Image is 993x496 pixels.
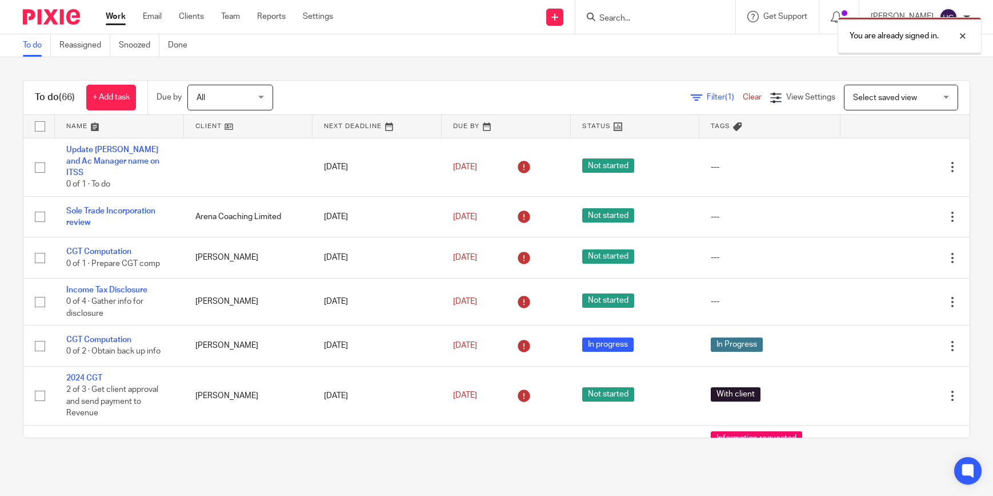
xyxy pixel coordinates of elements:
[35,92,75,104] h1: To do
[66,348,161,356] span: 0 of 2 · Obtain back up info
[179,11,204,22] a: Clients
[197,94,205,102] span: All
[453,392,477,400] span: [DATE]
[313,278,442,325] td: [DATE]
[707,93,743,101] span: Filter
[711,211,829,223] div: ---
[119,34,159,57] a: Snoozed
[184,425,313,471] td: Royale Chigozie
[313,326,442,366] td: [DATE]
[257,11,286,22] a: Reports
[853,94,917,102] span: Select saved view
[850,30,939,42] p: You are already signed in.
[725,93,734,101] span: (1)
[66,248,131,256] a: CGT Computation
[23,9,80,25] img: Pixie
[303,11,333,22] a: Settings
[582,158,634,173] span: Not started
[23,34,51,57] a: To do
[66,260,160,268] span: 0 of 1 · Prepare CGT comp
[66,146,159,177] a: Update [PERSON_NAME] and Ac Manager name on ITSS
[66,297,143,318] span: 0 of 4 · Gather info for disclosure
[313,425,442,471] td: [DATE]
[582,387,634,402] span: Not started
[711,387,760,402] span: With client
[453,342,477,350] span: [DATE]
[711,252,829,263] div: ---
[711,431,802,446] span: Information requested
[86,85,136,110] a: + Add task
[66,374,102,382] a: 2024 CGT
[66,386,158,417] span: 2 of 3 · Get client approval and send payment to Revenue
[313,197,442,237] td: [DATE]
[184,326,313,366] td: [PERSON_NAME]
[59,34,110,57] a: Reassigned
[66,336,131,344] a: CGT Computation
[582,293,634,308] span: Not started
[939,8,958,26] img: svg%3E
[786,93,835,101] span: View Settings
[157,92,182,103] p: Due by
[453,297,477,305] span: [DATE]
[184,278,313,325] td: [PERSON_NAME]
[582,249,634,264] span: Not started
[582,208,634,223] span: Not started
[184,366,313,425] td: [PERSON_NAME]
[711,123,730,129] span: Tags
[184,197,313,237] td: Arena Coaching Limited
[313,138,442,197] td: [DATE]
[184,237,313,278] td: [PERSON_NAME]
[106,11,126,22] a: Work
[221,11,240,22] a: Team
[168,34,196,57] a: Done
[453,253,477,261] span: [DATE]
[711,161,829,173] div: ---
[453,163,477,171] span: [DATE]
[743,93,762,101] a: Clear
[711,296,829,307] div: ---
[66,181,110,189] span: 0 of 1 · To do
[453,213,477,221] span: [DATE]
[66,286,147,294] a: Income Tax Disclosure
[66,207,155,227] a: Sole Trade Incorporation review
[711,338,763,352] span: In Progress
[59,93,75,102] span: (66)
[313,237,442,278] td: [DATE]
[582,338,634,352] span: In progress
[313,366,442,425] td: [DATE]
[143,11,162,22] a: Email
